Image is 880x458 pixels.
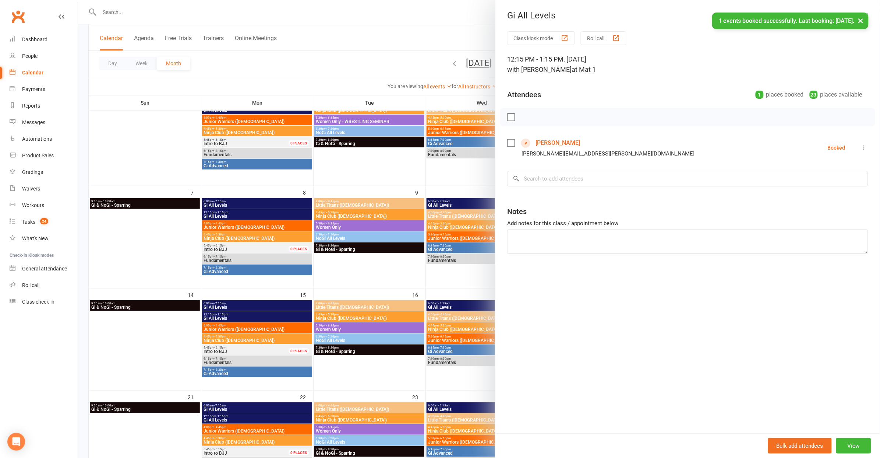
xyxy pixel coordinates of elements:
div: Open Intercom Messenger [7,433,25,451]
span: at Mat 1 [572,66,596,73]
a: Messages [10,114,78,131]
div: Dashboard [22,36,47,42]
div: Reports [22,103,40,109]
div: Booked [828,145,845,150]
div: Calendar [22,70,43,76]
div: Gi All Levels [495,10,880,21]
a: People [10,48,78,64]
div: General attendance [22,266,67,272]
a: Roll call [10,277,78,294]
div: Roll call [22,282,39,288]
div: Tasks [22,219,35,225]
div: places booked [756,90,804,100]
input: Search to add attendees [507,171,868,186]
a: Waivers [10,181,78,197]
div: places available [810,90,862,100]
div: People [22,53,38,59]
a: What's New [10,230,78,247]
button: Bulk add attendees [768,438,832,454]
a: Workouts [10,197,78,214]
a: Payments [10,81,78,98]
div: Notes [507,206,527,217]
a: Dashboard [10,31,78,48]
button: × [854,13,867,28]
div: Payments [22,86,45,92]
div: Automations [22,136,52,142]
div: 12:15 PM - 1:15 PM, [DATE] [507,54,868,75]
button: Roll call [581,31,626,45]
a: Gradings [10,164,78,181]
div: Workouts [22,202,44,208]
a: Product Sales [10,147,78,164]
div: 1 events booked successfully. Last booking: [DATE]. [712,13,869,29]
div: Class check-in [22,299,54,305]
a: Reports [10,98,78,114]
div: Product Sales [22,153,54,158]
a: Automations [10,131,78,147]
a: Calendar [10,64,78,81]
div: [PERSON_NAME][EMAIL_ADDRESS][PERSON_NAME][DOMAIN_NAME] [522,149,695,158]
div: What's New [22,235,49,241]
div: 23 [810,91,818,99]
a: [PERSON_NAME] [536,137,580,149]
div: Waivers [22,186,40,192]
button: View [836,438,871,454]
a: Clubworx [9,7,27,26]
a: Class kiosk mode [10,294,78,310]
div: Add notes for this class / appointment below [507,219,868,228]
div: Attendees [507,90,541,100]
span: 24 [40,218,48,224]
span: with [PERSON_NAME] [507,66,572,73]
div: Gradings [22,169,43,175]
a: General attendance kiosk mode [10,261,78,277]
button: Class kiosk mode [507,31,575,45]
div: 1 [756,91,764,99]
div: Messages [22,119,45,125]
a: Tasks 24 [10,214,78,230]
